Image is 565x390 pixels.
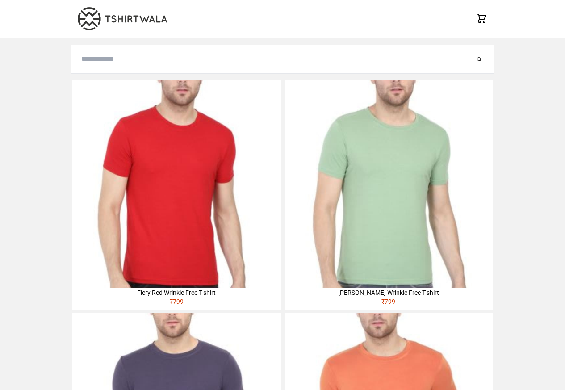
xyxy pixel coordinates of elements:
[78,7,167,30] img: TW-LOGO-400-104.png
[72,80,280,310] a: Fiery Red Wrinkle Free T-shirt₹799
[72,288,280,297] div: Fiery Red Wrinkle Free T-shirt
[285,297,493,310] div: ₹ 799
[72,297,280,310] div: ₹ 799
[285,80,493,310] a: [PERSON_NAME] Wrinkle Free T-shirt₹799
[72,80,280,288] img: 4M6A2225-320x320.jpg
[285,288,493,297] div: [PERSON_NAME] Wrinkle Free T-shirt
[285,80,493,288] img: 4M6A2211-320x320.jpg
[475,54,484,64] button: Submit your search query.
